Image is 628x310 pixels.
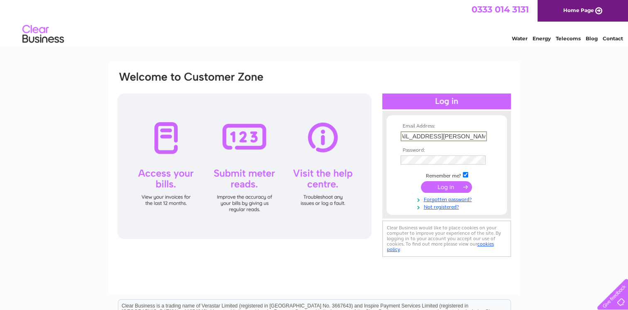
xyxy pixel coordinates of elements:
[472,4,529,15] a: 0333 014 3131
[556,35,581,42] a: Telecoms
[533,35,551,42] a: Energy
[603,35,623,42] a: Contact
[398,123,495,129] th: Email Address:
[398,171,495,179] td: Remember me?
[586,35,598,42] a: Blog
[118,5,511,40] div: Clear Business is a trading name of Verastar Limited (registered in [GEOGRAPHIC_DATA] No. 3667643...
[421,181,472,193] input: Submit
[512,35,528,42] a: Water
[382,221,511,257] div: Clear Business would like to place cookies on your computer to improve your experience of the sit...
[401,202,495,210] a: Not registered?
[387,241,494,252] a: cookies policy
[22,22,64,47] img: logo.png
[401,195,495,203] a: Forgotten password?
[398,148,495,153] th: Password:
